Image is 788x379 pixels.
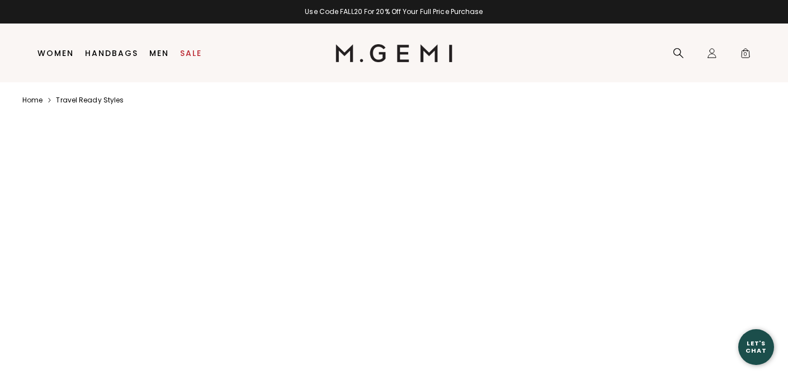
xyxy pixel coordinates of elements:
a: Travel ready styles [56,96,124,105]
a: Home [22,96,43,105]
div: Travel-Ready Styles [187,291,602,331]
div: Let's Chat [738,340,774,354]
span: 0 [740,50,751,61]
a: Men [149,49,169,58]
a: Women [37,49,74,58]
img: M.Gemi [336,44,452,62]
a: Sale [180,49,202,58]
a: Handbags [85,49,138,58]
